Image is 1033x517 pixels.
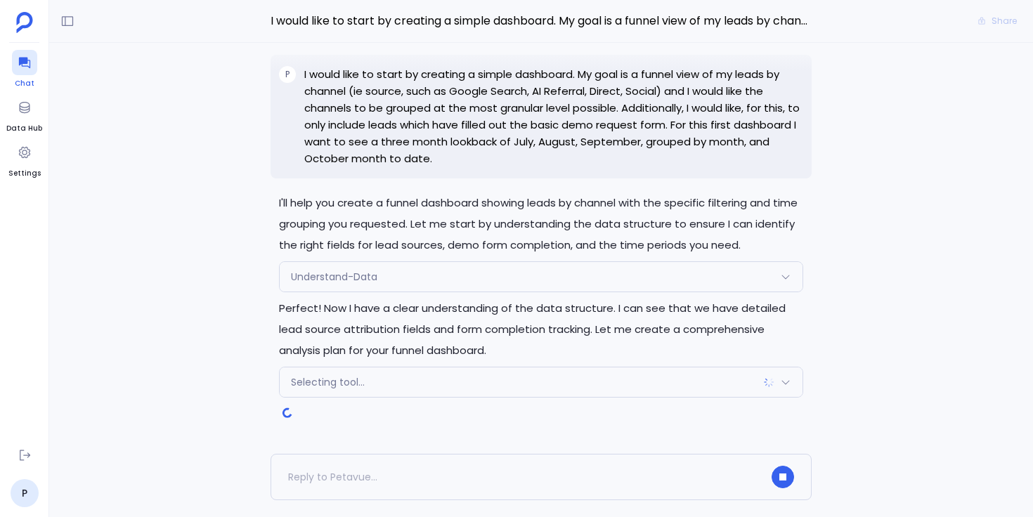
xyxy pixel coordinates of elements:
[279,192,803,256] p: I'll help you create a funnel dashboard showing leads by channel with the specific filtering and ...
[291,270,377,284] span: Understand-Data
[271,12,812,30] span: I would like to start by creating a simple dashboard. My goal is a funnel view of my leads by cha...
[12,50,37,89] a: Chat
[12,78,37,89] span: Chat
[291,375,365,389] span: Selecting tool...
[6,123,42,134] span: Data Hub
[8,140,41,179] a: Settings
[285,69,290,80] span: P
[8,168,41,179] span: Settings
[11,479,39,507] a: P
[279,298,803,361] p: Perfect! Now I have a clear understanding of the data structure. I can see that we have detailed ...
[304,66,803,167] p: I would like to start by creating a simple dashboard. My goal is a funnel view of my leads by cha...
[16,12,33,33] img: petavue logo
[6,95,42,134] a: Data Hub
